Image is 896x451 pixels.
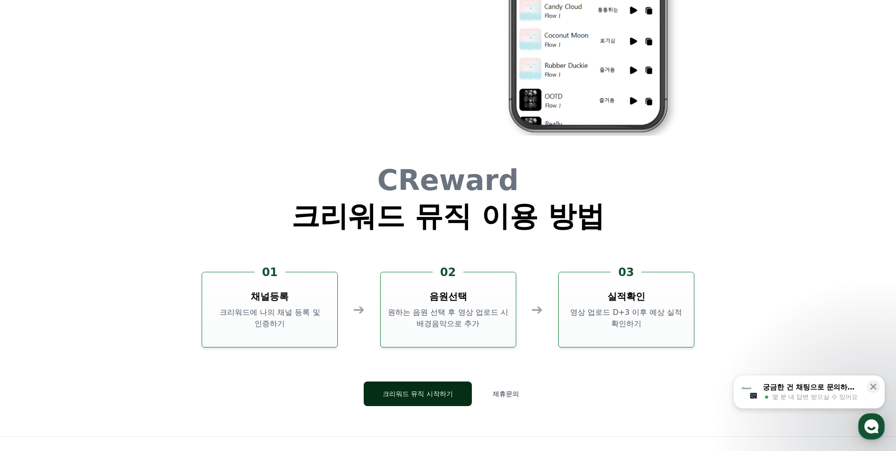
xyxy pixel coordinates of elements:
[122,300,181,323] a: 설정
[384,307,512,330] p: 원하는 음원 선택 후 영상 업로드 시 배경음악으로 추가
[364,382,472,406] button: 크리워드 뮤직 시작하기
[479,382,532,406] button: 제휴문의
[62,300,122,323] a: 대화
[146,314,157,321] span: 설정
[611,265,641,280] div: 03
[563,307,690,330] p: 영상 업로드 D+3 이후 예상 실적 확인하기
[291,166,605,194] h1: CReward
[3,300,62,323] a: 홈
[429,290,467,303] h3: 음원선택
[291,202,605,230] h1: 크리워드 뮤직 이용 방법
[251,290,289,303] h3: 채널등록
[353,301,365,318] div: ➔
[206,307,333,330] p: 크리워드에 나의 채널 등록 및 인증하기
[433,265,463,280] div: 02
[607,290,645,303] h3: 실적확인
[86,314,98,322] span: 대화
[531,301,543,318] div: ➔
[255,265,285,280] div: 01
[30,314,35,321] span: 홈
